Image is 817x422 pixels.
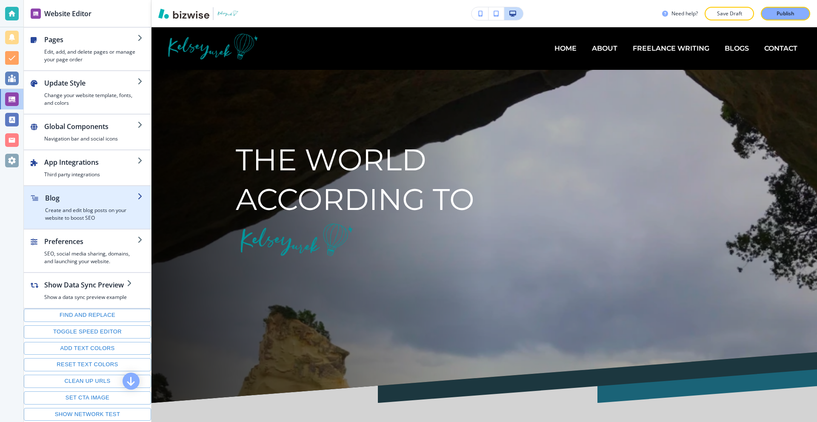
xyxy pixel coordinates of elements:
button: Set CTA image [24,391,151,405]
img: THE WORLD ACCORDING TO KELSEY YUREK [164,30,266,66]
h2: Pages [44,34,137,45]
img: Your Logo [217,10,240,18]
p: Publish [777,10,794,17]
h2: Show Data Sync Preview [44,280,127,290]
button: Reset text colors [24,358,151,371]
h4: Change your website template, fonts, and colors [44,92,137,107]
button: BlogCreate and edit blog posts on your website to boost SEO [24,186,151,229]
button: Toggle speed editor [24,325,151,339]
h2: Preferences [44,236,137,247]
p: Save Draft [716,10,743,17]
img: 8e2edef6617e9fbd921615d93ecd4394.webp [236,219,363,264]
h2: Global Components [44,121,137,132]
button: Clean up URLs [24,375,151,388]
p: THE WORLD ACCORDING TO [236,140,603,219]
h4: Edit, add, and delete pages or manage your page order [44,48,137,63]
h4: Navigation bar and social icons [44,135,137,143]
button: App IntegrationsThird party integrations [24,150,151,185]
img: Bizwise Logo [158,9,209,19]
p: FREELANCE WRITING [633,43,709,53]
h4: Create and edit blog posts on your website to boost SEO [45,207,137,222]
button: Global ComponentsNavigation bar and social icons [24,115,151,149]
button: Publish [761,7,810,20]
p: HOME [554,43,577,53]
button: PagesEdit, add, and delete pages or manage your page order [24,28,151,70]
h4: Third party integrations [44,171,137,178]
h2: App Integrations [44,157,137,167]
img: editor icon [31,9,41,19]
p: ABOUT [592,43,617,53]
h2: Website Editor [44,9,91,19]
h4: SEO, social media sharing, domains, and launching your website. [44,250,137,265]
h2: Blog [45,193,137,203]
h4: Show a data sync preview example [44,293,127,301]
button: Show network test [24,408,151,421]
button: Show Data Sync PreviewShow a data sync preview example [24,273,140,308]
button: PreferencesSEO, social media sharing, domains, and launching your website. [24,230,151,272]
p: CONTACT [764,43,797,53]
button: Update StyleChange your website template, fonts, and colors [24,71,151,114]
p: BLOGS [725,43,749,53]
button: Add text colors [24,342,151,355]
button: Save Draft [705,7,754,20]
h2: Update Style [44,78,137,88]
button: Find and replace [24,309,151,322]
h3: Need help? [671,10,698,17]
